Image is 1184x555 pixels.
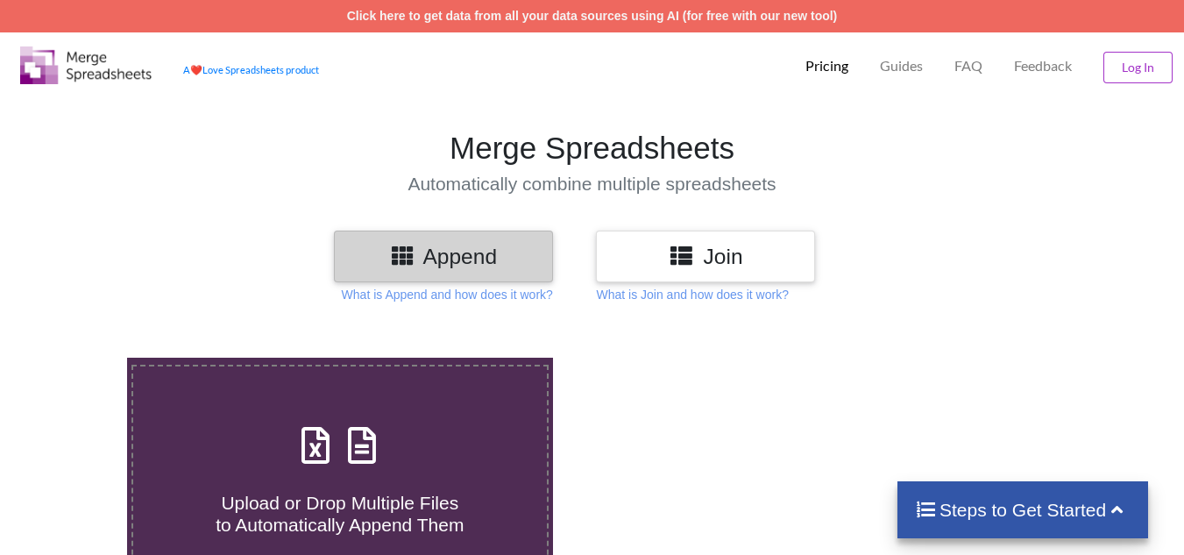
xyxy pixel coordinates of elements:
h3: Append [347,244,540,269]
span: Feedback [1014,59,1072,73]
img: Logo.png [20,46,152,84]
p: Guides [880,57,923,75]
a: AheartLove Spreadsheets product [183,64,319,75]
p: FAQ [954,57,982,75]
a: Click here to get data from all your data sources using AI (for free with our new tool) [347,9,838,23]
button: Log In [1103,52,1173,83]
p: What is Join and how does it work? [596,286,788,303]
h3: Join [609,244,802,269]
span: Upload or Drop Multiple Files to Automatically Append Them [216,493,464,535]
h4: Steps to Get Started [915,499,1131,521]
p: What is Append and how does it work? [342,286,553,303]
span: heart [190,64,202,75]
p: Pricing [805,57,848,75]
